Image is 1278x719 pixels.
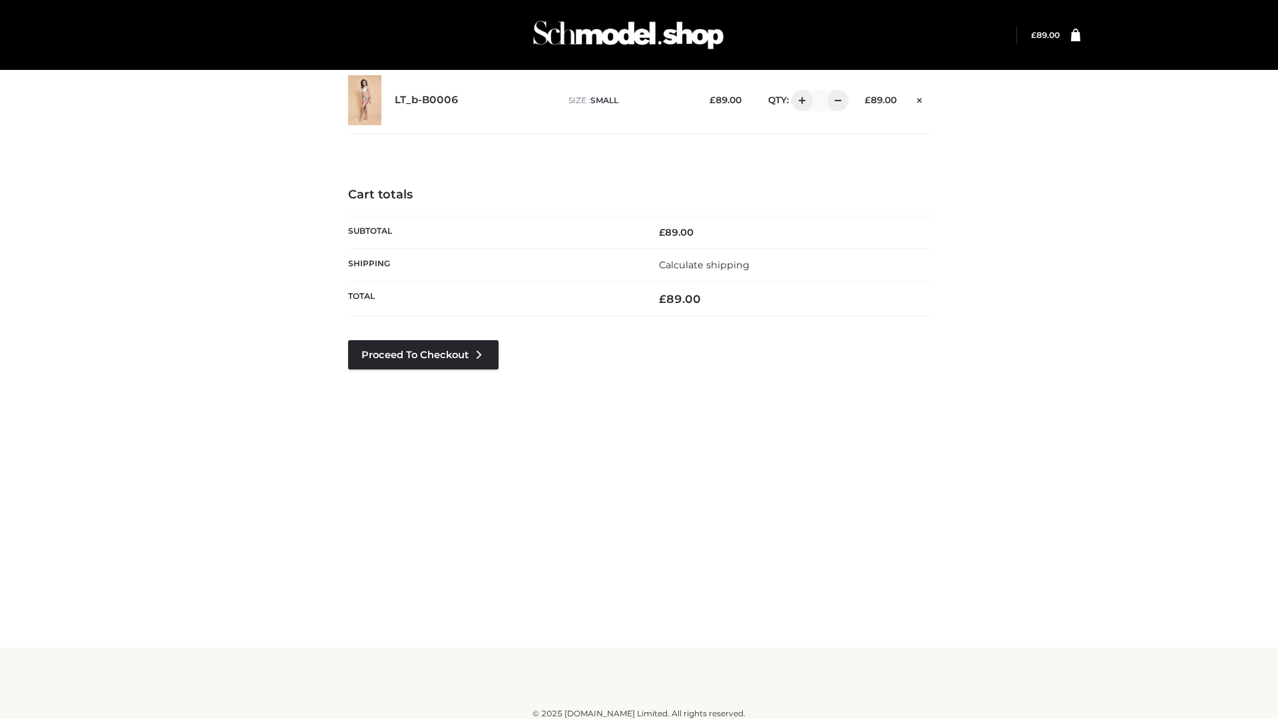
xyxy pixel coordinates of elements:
div: QTY: [755,90,844,111]
a: Remove this item [910,90,930,107]
bdi: 89.00 [710,95,742,105]
img: Schmodel Admin 964 [529,9,728,61]
p: size : [568,95,689,107]
bdi: 89.00 [659,292,701,306]
th: Total [348,282,639,317]
img: LT_b-B0006 - SMALL [348,75,381,125]
span: £ [659,292,666,306]
a: £89.00 [1031,30,1060,40]
a: Calculate shipping [659,259,749,271]
a: LT_b-B0006 [395,94,459,107]
h4: Cart totals [348,188,930,202]
span: £ [710,95,716,105]
span: SMALL [590,95,618,105]
bdi: 89.00 [1031,30,1060,40]
a: Proceed to Checkout [348,340,499,369]
bdi: 89.00 [865,95,897,105]
th: Shipping [348,248,639,281]
span: £ [1031,30,1036,40]
th: Subtotal [348,216,639,248]
span: £ [659,226,665,238]
bdi: 89.00 [659,226,694,238]
span: £ [865,95,871,105]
